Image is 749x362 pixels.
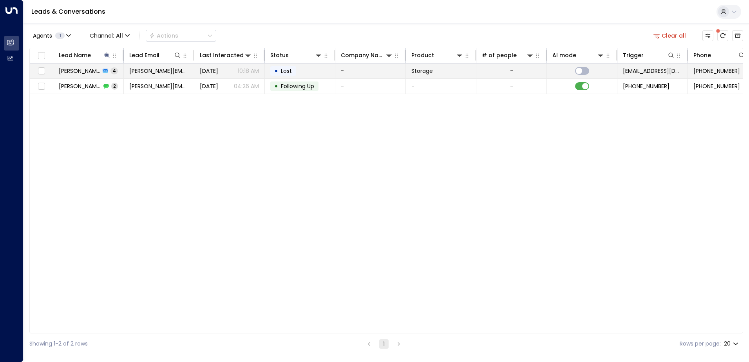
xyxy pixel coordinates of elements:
[482,51,534,60] div: # of people
[379,339,389,349] button: page 1
[732,30,743,41] button: Archived Leads
[29,340,88,348] div: Showing 1-2 of 2 rows
[411,51,434,60] div: Product
[59,67,100,75] span: Tim Wilson
[129,51,159,60] div: Lead Email
[650,30,689,41] button: Clear all
[693,51,745,60] div: Phone
[111,83,118,89] span: 2
[693,67,740,75] span: +447971233777
[200,51,244,60] div: Last Interacted
[281,67,292,75] span: Lost
[59,51,91,60] div: Lead Name
[411,51,463,60] div: Product
[146,30,216,42] div: Button group with a nested menu
[200,51,252,60] div: Last Interacted
[146,30,216,42] button: Actions
[335,63,406,78] td: -
[482,51,517,60] div: # of people
[281,82,314,90] span: Following Up
[623,51,644,60] div: Trigger
[335,79,406,94] td: -
[270,51,322,60] div: Status
[411,67,433,75] span: Storage
[693,51,711,60] div: Phone
[87,30,133,41] button: Channel:All
[234,82,259,90] p: 04:26 AM
[623,82,669,90] span: +447971233777
[717,30,728,41] span: There are new threads available. Refresh the grid to view the latest updates.
[341,51,385,60] div: Company Name
[552,51,576,60] div: AI mode
[406,79,476,94] td: -
[59,82,101,90] span: Tim Wilson
[238,67,259,75] p: 10:18 AM
[693,82,740,90] span: +447971233777
[129,67,188,75] span: tim@thinedge.co.uk
[200,67,218,75] span: Aug 22, 2025
[552,51,604,60] div: AI mode
[87,30,133,41] span: Channel:
[36,51,46,61] span: Toggle select all
[623,67,682,75] span: leads@space-station.co.uk
[110,67,118,74] span: 4
[341,51,393,60] div: Company Name
[724,338,740,349] div: 20
[59,51,111,60] div: Lead Name
[702,30,713,41] button: Customize
[510,82,513,90] div: -
[680,340,721,348] label: Rows per page:
[116,33,123,39] span: All
[36,66,46,76] span: Toggle select row
[364,339,404,349] nav: pagination navigation
[33,33,52,38] span: Agents
[270,51,289,60] div: Status
[149,32,178,39] div: Actions
[55,33,65,39] span: 1
[274,80,278,93] div: •
[129,82,188,90] span: tim@thinedge.co.uk
[129,51,181,60] div: Lead Email
[29,30,74,41] button: Agents1
[36,81,46,91] span: Toggle select row
[31,7,105,16] a: Leads & Conversations
[274,64,278,78] div: •
[510,67,513,75] div: -
[623,51,675,60] div: Trigger
[200,82,218,90] span: Aug 17, 2025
